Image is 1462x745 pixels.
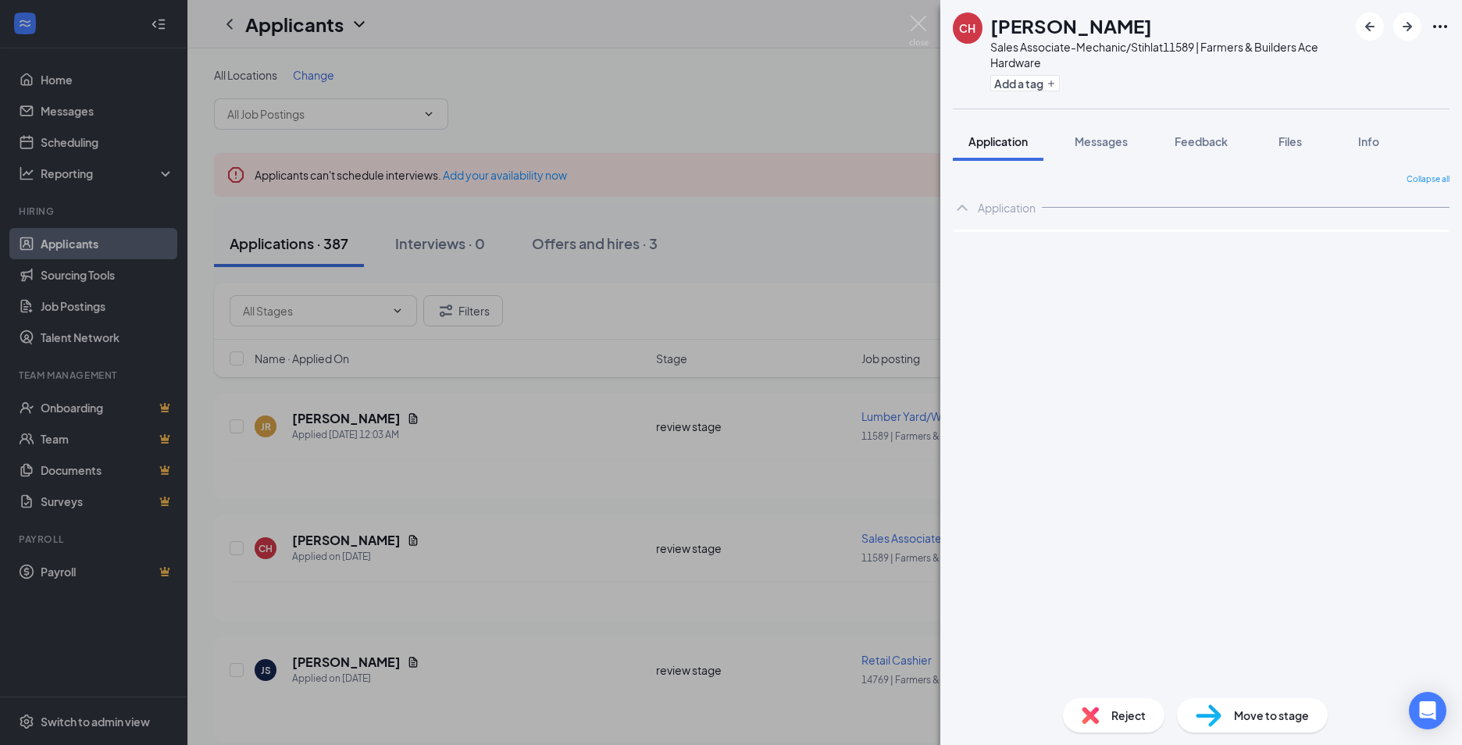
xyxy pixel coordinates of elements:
[1047,79,1056,88] svg: Plus
[1407,173,1450,186] span: Collapse all
[1234,707,1309,724] span: Move to stage
[1075,134,1128,148] span: Messages
[990,12,1152,39] h1: [PERSON_NAME]
[978,200,1036,216] div: Application
[968,134,1028,148] span: Application
[953,198,972,217] svg: ChevronUp
[1360,17,1379,36] svg: ArrowLeftNew
[1398,17,1417,36] svg: ArrowRight
[959,20,975,36] div: CH
[1409,692,1446,729] div: Open Intercom Messenger
[1111,707,1146,724] span: Reject
[990,75,1060,91] button: PlusAdd a tag
[1393,12,1421,41] button: ArrowRight
[990,39,1348,70] div: Sales Associate-Mechanic/Stihl at 11589 | Farmers & Builders Ace Hardware
[1358,134,1379,148] span: Info
[1175,134,1228,148] span: Feedback
[1356,12,1384,41] button: ArrowLeftNew
[1431,17,1450,36] svg: Ellipses
[1278,134,1302,148] span: Files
